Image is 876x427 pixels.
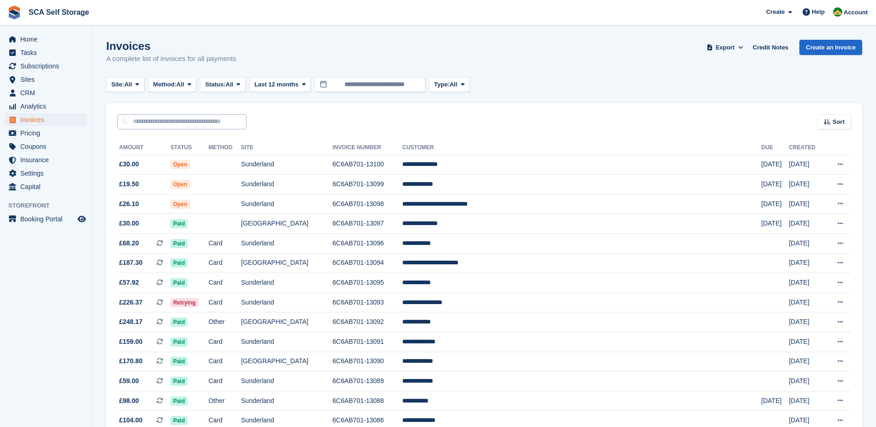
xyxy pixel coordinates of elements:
[20,73,76,86] span: Sites
[402,140,761,155] th: Customer
[200,77,245,92] button: Status: All
[170,180,190,189] span: Open
[241,352,332,372] td: [GEOGRAPHIC_DATA]
[208,312,241,332] td: Other
[789,312,825,332] td: [DATE]
[119,159,139,169] span: £30.00
[332,214,402,234] td: 6C6AB701-13097
[241,312,332,332] td: [GEOGRAPHIC_DATA]
[799,40,862,55] a: Create an Invoice
[241,234,332,254] td: Sunderland
[153,80,177,89] span: Method:
[111,80,124,89] span: Site:
[761,140,789,155] th: Due
[20,113,76,126] span: Invoices
[20,86,76,99] span: CRM
[761,214,789,234] td: [DATE]
[20,180,76,193] span: Capital
[241,391,332,411] td: Sunderland
[761,194,789,214] td: [DATE]
[5,60,87,73] a: menu
[789,372,825,391] td: [DATE]
[5,180,87,193] a: menu
[716,43,735,52] span: Export
[789,273,825,293] td: [DATE]
[434,80,450,89] span: Type:
[332,352,402,372] td: 6C6AB701-13090
[148,77,197,92] button: Method: All
[119,179,139,189] span: £19.50
[20,127,76,140] span: Pricing
[170,298,199,307] span: Retrying
[119,317,143,327] span: £248.17
[119,396,139,406] span: £98.00
[170,278,187,287] span: Paid
[170,258,187,268] span: Paid
[789,140,825,155] th: Created
[332,273,402,293] td: 6C6AB701-13095
[332,391,402,411] td: 6C6AB701-13088
[789,155,825,175] td: [DATE]
[5,73,87,86] a: menu
[170,239,187,248] span: Paid
[208,273,241,293] td: Card
[332,332,402,352] td: 6C6AB701-13091
[170,140,208,155] th: Status
[208,234,241,254] td: Card
[5,213,87,226] a: menu
[761,391,789,411] td: [DATE]
[332,155,402,175] td: 6C6AB701-13100
[119,356,143,366] span: £170.80
[170,357,187,366] span: Paid
[106,40,236,52] h1: Invoices
[332,175,402,195] td: 6C6AB701-13099
[5,127,87,140] a: menu
[833,117,845,127] span: Sort
[119,258,143,268] span: £187.30
[789,214,825,234] td: [DATE]
[20,213,76,226] span: Booking Portal
[106,54,236,64] p: A complete list of invoices for all payments
[450,80,458,89] span: All
[761,175,789,195] td: [DATE]
[170,416,187,425] span: Paid
[332,234,402,254] td: 6C6AB701-13096
[332,194,402,214] td: 6C6AB701-13098
[761,155,789,175] td: [DATE]
[241,155,332,175] td: Sunderland
[241,372,332,391] td: Sunderland
[844,8,868,17] span: Account
[208,372,241,391] td: Card
[5,100,87,113] a: menu
[789,293,825,312] td: [DATE]
[789,391,825,411] td: [DATE]
[5,86,87,99] a: menu
[20,60,76,73] span: Subscriptions
[749,40,792,55] a: Credit Notes
[119,219,139,228] span: £30.00
[241,175,332,195] td: Sunderland
[5,167,87,180] a: menu
[241,194,332,214] td: Sunderland
[332,253,402,273] td: 6C6AB701-13094
[119,278,139,287] span: £57.92
[170,317,187,327] span: Paid
[170,377,187,386] span: Paid
[5,33,87,46] a: menu
[789,253,825,273] td: [DATE]
[170,200,190,209] span: Open
[20,100,76,113] span: Analytics
[332,312,402,332] td: 6C6AB701-13092
[766,7,785,17] span: Create
[208,253,241,273] td: Card
[20,167,76,180] span: Settings
[429,77,470,92] button: Type: All
[106,77,145,92] button: Site: All
[5,153,87,166] a: menu
[119,376,139,386] span: £59.00
[241,332,332,352] td: Sunderland
[789,175,825,195] td: [DATE]
[5,113,87,126] a: menu
[170,160,190,169] span: Open
[119,415,143,425] span: £104.00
